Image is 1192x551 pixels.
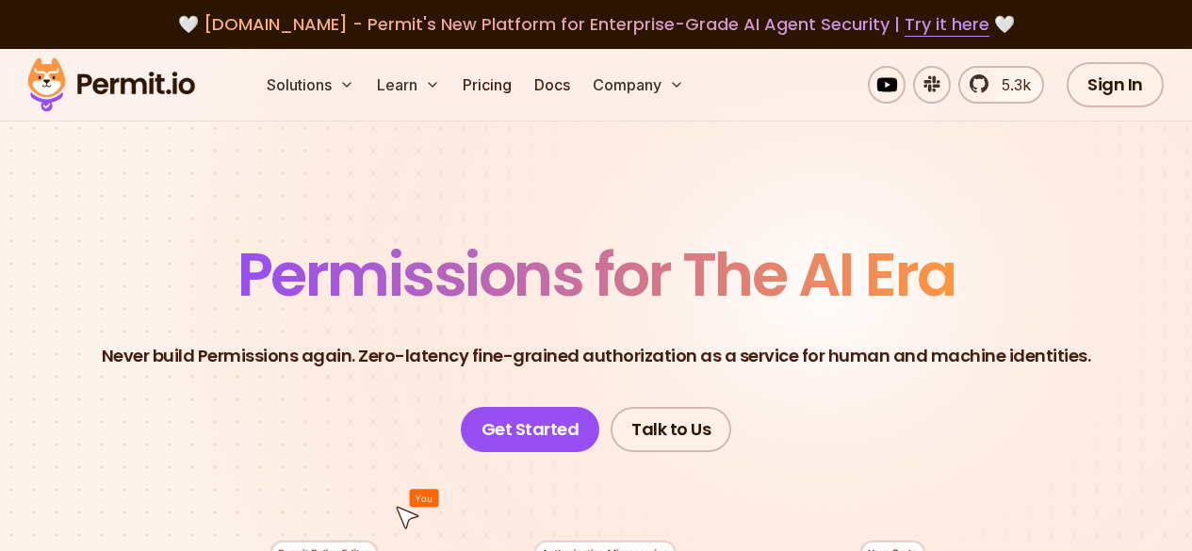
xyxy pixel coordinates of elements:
[455,66,519,104] a: Pricing
[204,12,989,36] span: [DOMAIN_NAME] - Permit's New Platform for Enterprise-Grade AI Agent Security |
[102,343,1091,369] p: Never build Permissions again. Zero-latency fine-grained authorization as a service for human and...
[259,66,362,104] button: Solutions
[19,53,204,117] img: Permit logo
[369,66,448,104] button: Learn
[905,12,989,37] a: Try it here
[45,11,1147,38] div: 🤍 🤍
[585,66,692,104] button: Company
[1067,62,1164,107] a: Sign In
[958,66,1044,104] a: 5.3k
[990,73,1031,96] span: 5.3k
[611,407,731,452] a: Talk to Us
[237,233,955,316] span: Permissions for The AI Era
[461,407,600,452] a: Get Started
[527,66,578,104] a: Docs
